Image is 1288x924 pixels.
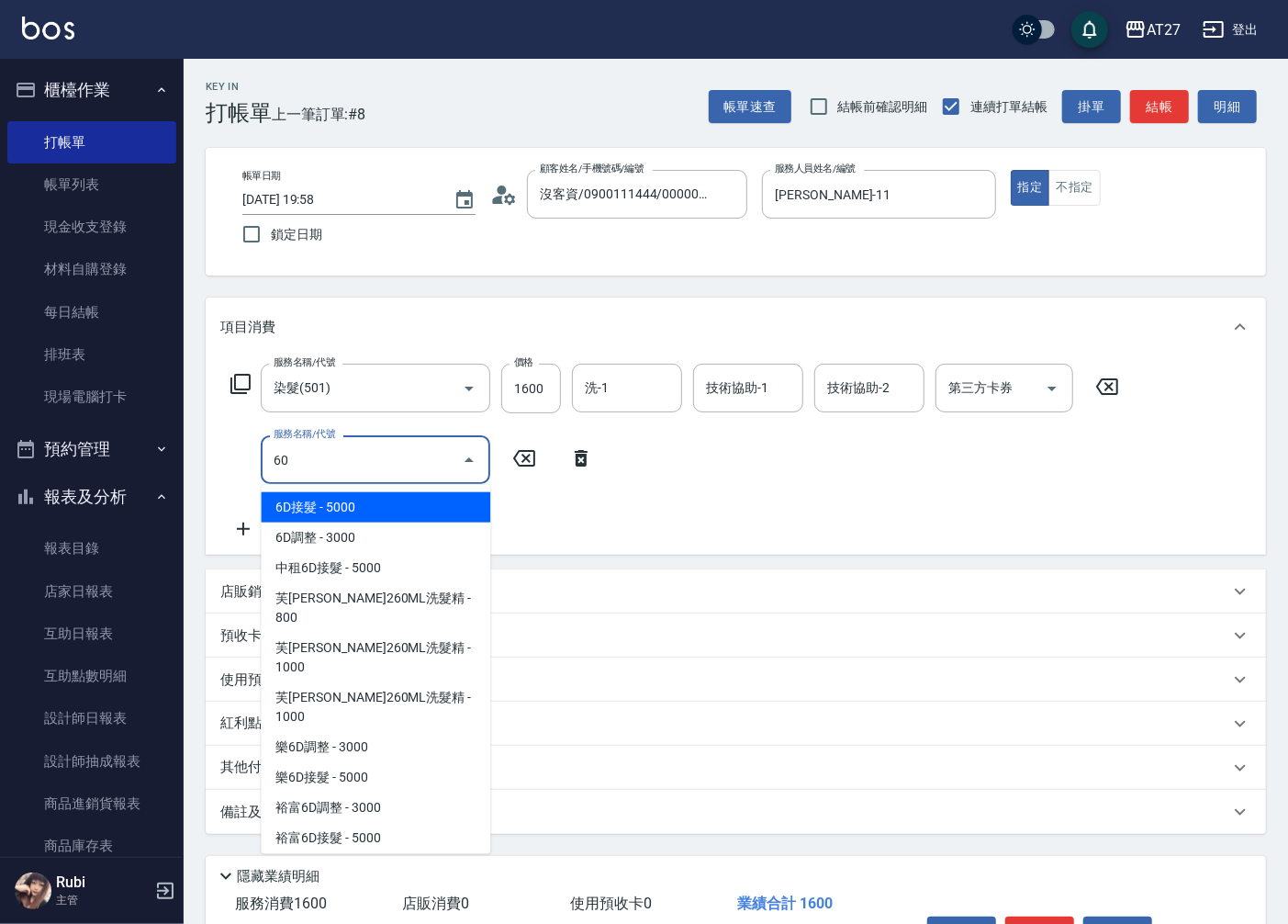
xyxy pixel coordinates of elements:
[206,702,1266,746] div: 紅利點數剩餘點數: 88650換算比率: 1
[7,376,176,418] a: 現場電腦打卡
[274,427,335,441] label: 服務名稱/代號
[261,583,490,633] span: 芙[PERSON_NAME]260ML洗髮精 - 800
[206,614,1266,658] div: 預收卡販賣
[7,121,176,163] a: 打帳單
[7,473,176,521] button: 報表及分析
[7,333,176,376] a: 排班表
[1195,13,1266,47] button: 登出
[206,81,272,93] h2: Key In
[7,655,176,697] a: 互助點數明細
[261,762,490,793] span: 樂6D接髮 - 5000
[22,17,74,39] img: Logo
[206,569,1266,614] div: 店販銷售
[261,823,490,853] span: 裕富6D接髮 - 5000
[570,895,652,912] span: 使用預收卡 0
[261,682,490,732] span: 芙[PERSON_NAME]260ML洗髮精 - 1000
[540,162,644,175] label: 顧客姓名/手機號碼/編號
[261,523,490,553] span: 6D調整 - 3000
[1117,11,1188,49] button: AT27
[403,895,470,912] span: 店販消費 0
[220,626,289,646] p: 預收卡販賣
[970,97,1047,117] span: 連續打單結帳
[220,714,407,734] p: 紅利點數
[235,895,327,912] span: 服務消費 1600
[454,445,484,475] button: Close
[7,825,176,867] a: 商品庫存表
[7,527,176,569] a: 報表目錄
[454,374,484,403] button: Open
[1062,90,1121,124] button: 掛單
[237,867,319,886] p: 隱藏業績明細
[15,873,51,909] img: Person
[271,225,322,244] span: 鎖定日期
[7,425,176,473] button: 預約管理
[261,492,490,523] span: 6D接髮 - 5000
[7,570,176,613] a: 店家日報表
[1198,90,1257,124] button: 明細
[7,613,176,655] a: 互助日報表
[261,793,490,823] span: 裕富6D調整 - 3000
[242,185,435,215] input: YYYY/MM/DD hh:mm
[220,318,275,337] p: 項目消費
[7,66,176,114] button: 櫃檯作業
[7,248,176,290] a: 材料自購登錄
[7,291,176,333] a: 每日結帳
[261,553,490,583] span: 中租6D接髮 - 5000
[206,298,1266,356] div: 項目消費
[1011,170,1050,206] button: 指定
[709,90,791,124] button: 帳單速查
[7,783,176,825] a: 商品進銷貨報表
[1048,170,1100,206] button: 不指定
[442,178,487,222] button: Choose date, selected date is 2025-08-13
[56,892,150,908] p: 主管
[261,633,490,682] span: 芙[PERSON_NAME]260ML洗髮精 - 1000
[206,658,1266,702] div: 使用預收卡
[274,355,335,369] label: 服務名稱/代號
[272,103,366,126] span: 上一筆訂單:#8
[206,746,1266,790] div: 其他付款方式入金可用餘額: 0
[206,100,272,126] h3: 打帳單
[775,162,856,175] label: 服務人員姓名/編號
[7,163,176,206] a: 帳單列表
[220,670,289,690] p: 使用預收卡
[7,206,176,248] a: 現金收支登錄
[1071,11,1108,48] button: save
[206,790,1266,834] div: 備註及來源
[7,697,176,739] a: 設計師日報表
[1037,374,1067,403] button: Open
[220,803,289,822] p: 備註及來源
[514,355,533,369] label: 價格
[738,895,834,912] span: 業績合計 1600
[242,169,281,183] label: 帳單日期
[1130,90,1189,124] button: 結帳
[56,873,150,892] h5: Rubi
[220,758,389,778] p: 其他付款方式
[838,97,928,117] span: 結帳前確認明細
[7,740,176,783] a: 設計師抽成報表
[261,732,490,762] span: 樂6D調整 - 3000
[220,582,275,602] p: 店販銷售
[1147,18,1181,41] div: AT27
